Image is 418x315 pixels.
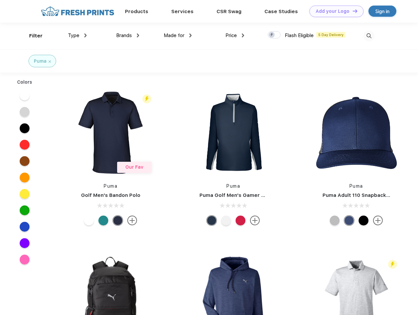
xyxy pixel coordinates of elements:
[368,6,396,17] a: Sign in
[68,32,79,38] span: Type
[353,9,357,13] img: DT
[375,8,389,15] div: Sign in
[217,9,241,14] a: CSR Swag
[349,183,363,189] a: Puma
[84,33,87,37] img: dropdown.png
[313,89,400,176] img: func=resize&h=266
[81,192,140,198] a: Golf Men's Bandon Polo
[221,216,231,225] div: Bright White
[39,6,116,17] img: fo%20logo%202.webp
[236,216,245,225] div: Ski Patrol
[344,216,354,225] div: Peacoat Qut Shd
[84,216,94,225] div: Bright White
[330,216,340,225] div: Quarry with Brt Whit
[113,216,123,225] div: Navy Blazer
[34,58,47,65] div: Puma
[127,216,137,225] img: more.svg
[359,216,368,225] div: Pma Blk Pma Blk
[104,183,117,189] a: Puma
[98,216,108,225] div: Green Lagoon
[116,32,132,38] span: Brands
[316,9,349,14] div: Add your Logo
[207,216,217,225] div: Navy Blazer
[12,79,37,86] div: Colors
[67,89,154,176] img: func=resize&h=266
[225,32,237,38] span: Price
[142,94,151,103] img: flash_active_toggle.svg
[242,33,244,37] img: dropdown.png
[199,192,303,198] a: Puma Golf Men's Gamer Golf Quarter-Zip
[316,32,345,38] span: 5 Day Delivery
[29,32,43,40] div: Filter
[226,183,240,189] a: Puma
[171,9,194,14] a: Services
[190,89,277,176] img: func=resize&h=266
[285,32,314,38] span: Flash Eligible
[364,31,374,41] img: desktop_search.svg
[373,216,383,225] img: more.svg
[125,164,143,170] span: Our Fav
[388,260,397,269] img: flash_active_toggle.svg
[125,9,148,14] a: Products
[189,33,192,37] img: dropdown.png
[49,60,51,63] img: filter_cancel.svg
[250,216,260,225] img: more.svg
[137,33,139,37] img: dropdown.png
[164,32,184,38] span: Made for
